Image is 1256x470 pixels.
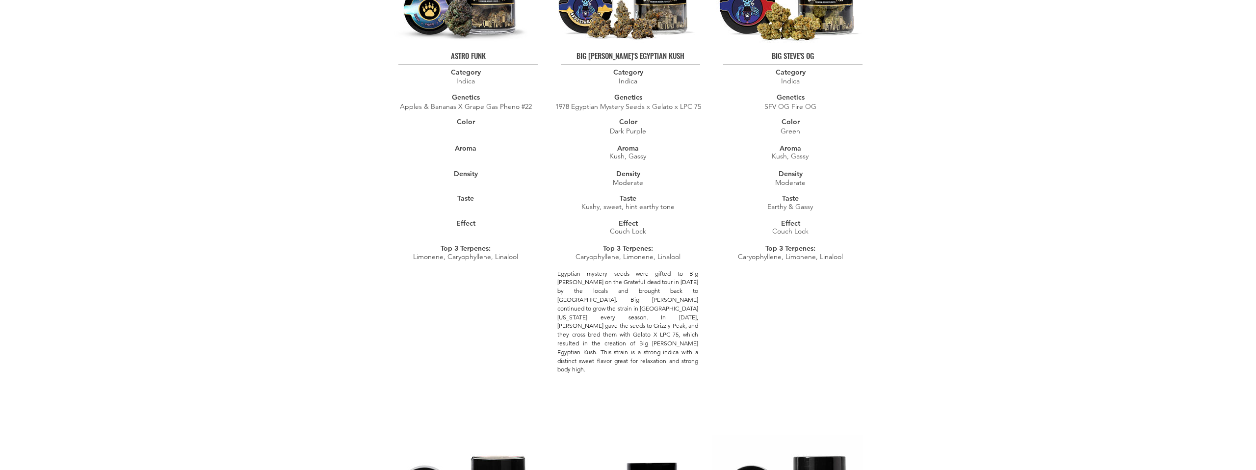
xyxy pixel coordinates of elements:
[613,178,643,187] span: ​Moderate
[620,194,636,203] span: Taste
[557,270,698,373] span: Egyptian mystery seeds were gifted to Big [PERSON_NAME] on the Grateful dead tour in [DATE] by th...
[441,244,491,253] span: Top 3 Terpenes:
[767,202,813,211] span: Earthy & Gassy
[616,169,640,178] span: Density
[781,127,800,135] span: Green
[772,152,809,160] span: Kush, Gassy
[456,77,475,85] span: Indica
[619,219,638,228] span: Effect
[780,144,801,153] span: Aroma
[576,50,684,61] span: BIG [PERSON_NAME]'S EGYPTIAN KUSH
[581,202,675,211] span: Kushy, sweet, hint earthy tone
[454,169,478,178] span: Density
[782,117,800,126] span: Color
[772,227,809,235] span: Couch Lock
[603,244,653,253] span: Top 3 Terpenes:
[452,93,480,102] span: Genetics
[413,252,518,261] span: Limonene, Caryophyllene, Linalool
[619,77,637,85] span: Indica
[400,102,532,111] span: Apples & Bananas X Grape Gas Pheno #22
[576,252,680,261] span: Caryophyllene, Limonene, Linalool
[738,252,843,261] span: Caryophyllene, Limonene, Linalool
[457,194,474,203] span: Taste
[555,102,701,111] span: 1978 Egyptian Mystery Seeds x Gelato x LPC 75
[764,102,816,111] span: SFV OG Fire OG
[775,178,806,187] span: ​Moderate
[777,93,805,102] span: Genetics
[779,169,803,178] span: Density
[617,144,639,153] span: Aroma
[609,152,646,160] span: Kush, Gassy
[457,117,475,126] span: Color
[456,219,475,228] span: Effect
[781,219,800,228] span: Effect
[781,77,800,85] span: Indica
[765,244,815,253] span: Top 3 Terpenes:
[610,127,646,135] span: Dark Purple
[619,117,637,126] span: Color
[451,68,481,77] span: Category
[782,194,799,203] span: Taste
[613,68,643,77] span: Category
[776,68,806,77] span: Category
[455,144,476,153] span: Aroma
[451,50,486,61] span: ASTRO FUNK
[772,50,814,61] span: BIG STEVE'S OG
[614,93,642,102] span: Genetics
[610,227,646,235] span: Couch Lock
